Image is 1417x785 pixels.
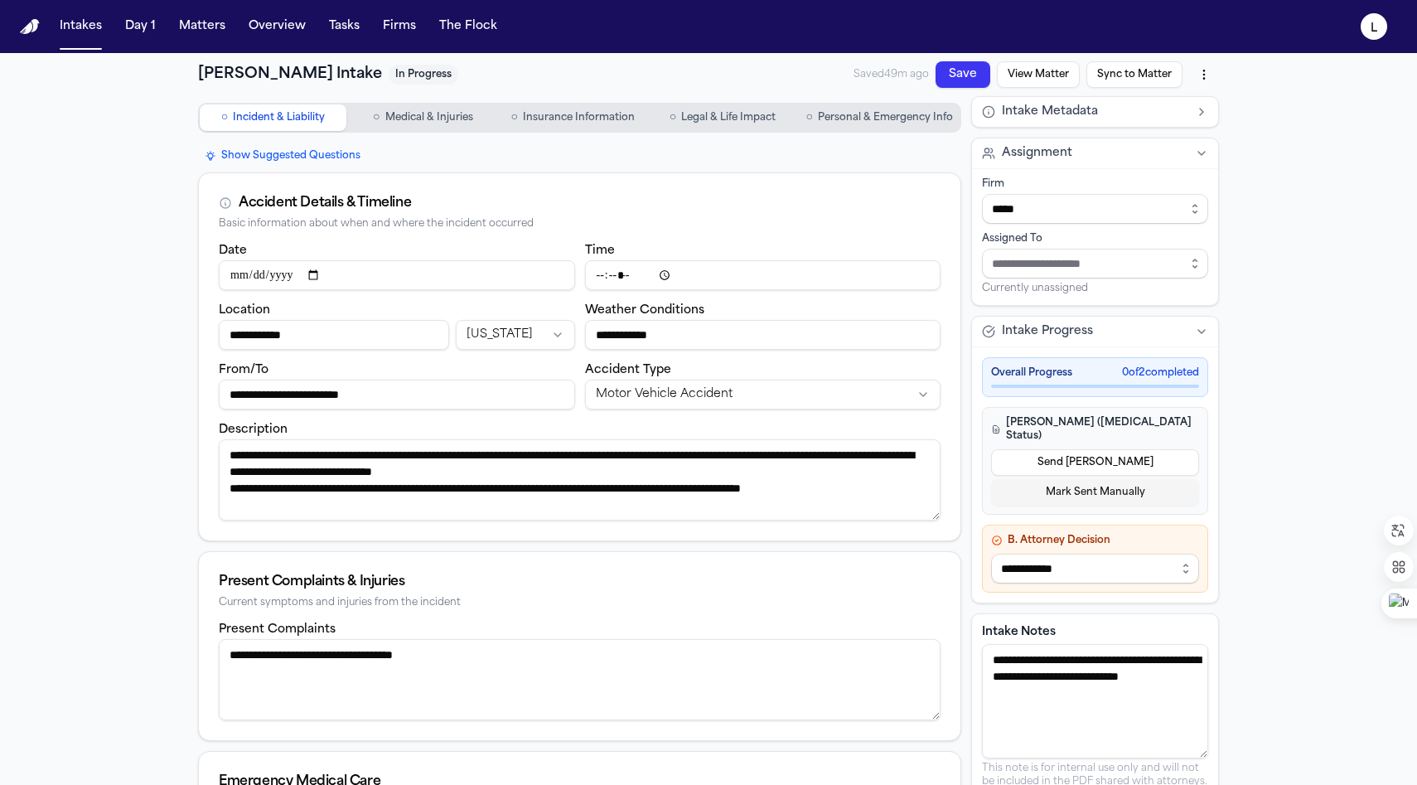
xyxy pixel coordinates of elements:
[322,12,366,41] button: Tasks
[1002,323,1093,340] span: Intake Progress
[936,61,990,88] button: Save
[1122,366,1199,380] span: 0 of 2 completed
[982,194,1208,224] input: Select firm
[350,104,496,131] button: Go to Medical & Injuries
[1002,104,1098,120] span: Intake Metadata
[200,104,346,131] button: Go to Incident & Liability
[585,245,615,257] label: Time
[198,63,382,86] h1: [PERSON_NAME] Intake
[385,111,473,124] span: Medical & Injuries
[972,97,1218,127] button: Intake Metadata
[972,317,1218,346] button: Intake Progress
[991,534,1199,547] h4: B. Attorney Decision
[172,12,232,41] button: Matters
[373,109,380,126] span: ○
[800,104,960,131] button: Go to Personal & Emergency Info
[242,12,312,41] button: Overview
[500,104,646,131] button: Go to Insurance Information
[991,449,1199,476] button: Send [PERSON_NAME]
[585,320,941,350] input: Weather conditions
[219,572,941,592] div: Present Complaints & Injuries
[239,193,411,213] div: Accident Details & Timeline
[585,364,671,376] label: Accident Type
[510,109,517,126] span: ○
[219,364,268,376] label: From/To
[997,61,1080,88] button: View Matter
[219,597,941,609] div: Current symptoms and injuries from the incident
[1002,145,1072,162] span: Assignment
[20,19,40,35] a: Home
[1189,60,1219,90] button: More actions
[818,111,953,124] span: Personal & Emergency Info
[219,380,575,409] input: From/To destination
[650,104,796,131] button: Go to Legal & Life Impact
[585,304,704,317] label: Weather Conditions
[219,218,941,230] div: Basic information about when and where the incident occurred
[53,12,109,41] button: Intakes
[982,232,1208,245] div: Assigned To
[991,479,1199,506] button: Mark Sent Manually
[219,424,288,436] label: Description
[389,65,458,85] span: In Progress
[219,623,336,636] label: Present Complaints
[982,624,1208,641] label: Intake Notes
[219,320,449,350] input: Incident location
[681,111,776,124] span: Legal & Life Impact
[219,245,247,257] label: Date
[972,138,1218,168] button: Assignment
[982,282,1088,295] span: Currently unassigned
[118,12,162,41] button: Day 1
[585,260,941,290] input: Incident time
[219,304,270,317] label: Location
[1086,61,1182,88] button: Sync to Matter
[219,260,575,290] input: Incident date
[806,109,813,126] span: ○
[198,146,367,166] button: Show Suggested Questions
[982,177,1208,191] div: Firm
[523,111,635,124] span: Insurance Information
[982,249,1208,279] input: Assign to staff member
[221,109,228,126] span: ○
[854,68,929,81] span: Saved 49m ago
[982,644,1208,758] textarea: Intake notes
[433,12,504,41] button: The Flock
[670,109,676,126] span: ○
[1371,22,1377,34] text: L
[20,19,40,35] img: Finch Logo
[991,416,1199,443] h4: [PERSON_NAME] ([MEDICAL_DATA] Status)
[219,639,941,720] textarea: Present complaints
[233,111,325,124] span: Incident & Liability
[991,366,1072,380] span: Overall Progress
[456,320,574,350] button: Incident state
[219,439,941,521] textarea: Incident description
[376,12,423,41] button: Firms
